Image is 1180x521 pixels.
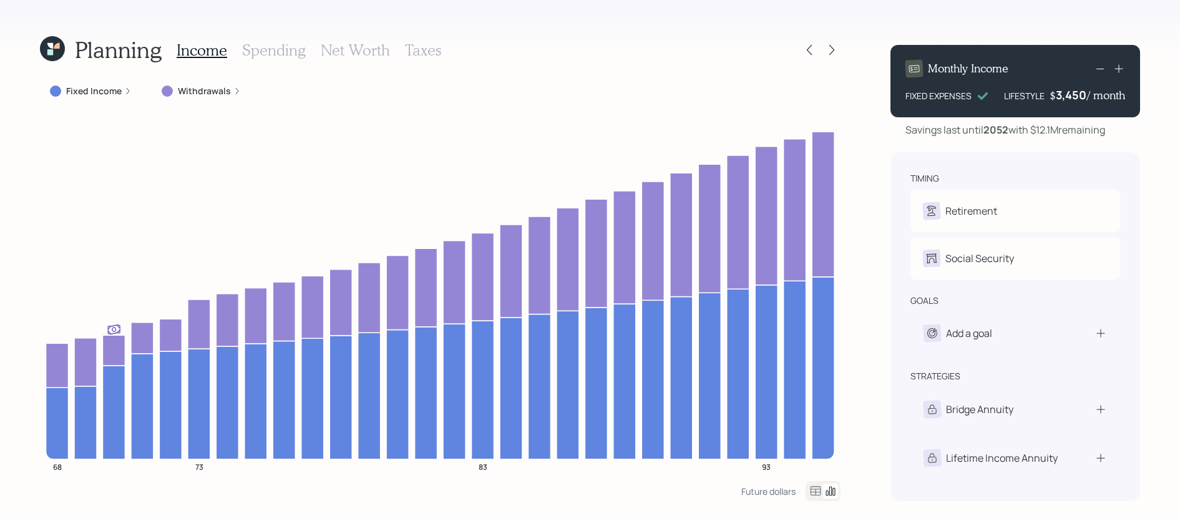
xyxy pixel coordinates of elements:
[910,172,939,185] div: timing
[405,41,441,59] h3: Taxes
[910,295,939,307] div: goals
[928,62,1008,75] h4: Monthly Income
[1087,89,1125,102] h4: / month
[762,461,771,472] tspan: 93
[177,41,227,59] h3: Income
[905,89,972,102] div: FIXED EXPENSES
[178,85,231,97] label: Withdrawals
[946,450,1058,465] div: Lifetime Income Annuity
[1050,89,1056,102] h4: $
[1056,87,1087,102] div: 3,450
[195,461,203,472] tspan: 73
[53,461,62,472] tspan: 68
[242,41,306,59] h3: Spending
[75,36,162,63] h1: Planning
[910,370,960,382] div: strategies
[945,251,1014,266] div: Social Security
[66,85,122,97] label: Fixed Income
[1004,89,1045,102] div: LIFESTYLE
[905,122,1105,137] div: Savings last until with $12.1M remaining
[741,485,796,497] div: Future dollars
[946,326,992,341] div: Add a goal
[479,461,487,472] tspan: 83
[945,203,997,218] div: Retirement
[321,41,390,59] h3: Net Worth
[983,123,1008,137] b: 2052
[946,402,1013,417] div: Bridge Annuity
